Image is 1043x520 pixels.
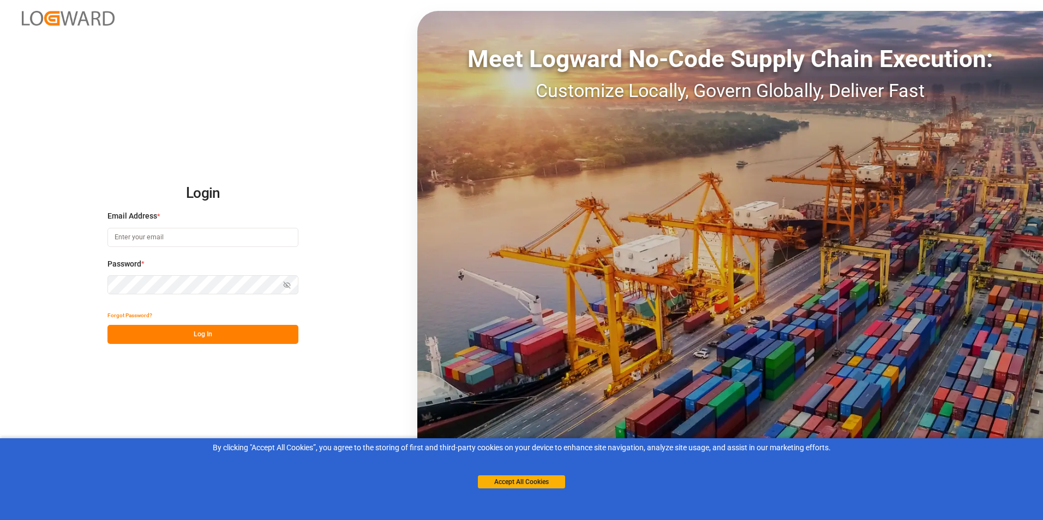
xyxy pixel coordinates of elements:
[417,41,1043,77] div: Meet Logward No-Code Supply Chain Execution:
[107,176,298,211] h2: Login
[107,258,141,270] span: Password
[22,11,115,26] img: Logward_new_orange.png
[478,475,565,488] button: Accept All Cookies
[107,306,152,325] button: Forgot Password?
[8,442,1035,454] div: By clicking "Accept All Cookies”, you agree to the storing of first and third-party cookies on yo...
[107,325,298,344] button: Log In
[107,228,298,247] input: Enter your email
[107,210,157,222] span: Email Address
[417,77,1043,105] div: Customize Locally, Govern Globally, Deliver Fast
